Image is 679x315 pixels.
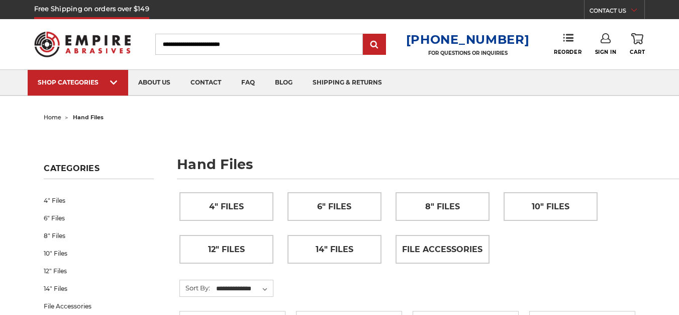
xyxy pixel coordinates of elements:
span: File Accessories [402,241,482,258]
input: Submit [364,35,384,55]
a: 8" Files [396,193,489,220]
a: 14" Files [288,235,381,263]
h5: Categories [44,164,153,179]
a: faq [231,70,265,96]
a: [PHONE_NUMBER] [406,32,530,47]
span: 6" Files [317,198,351,215]
span: Reorder [554,49,581,55]
img: Empire Abrasives [34,25,131,63]
a: 14" Files [44,280,153,297]
a: contact [180,70,231,96]
a: 6" Files [288,193,381,220]
span: 14" Files [316,241,353,258]
div: SHOP CATEGORIES [38,78,118,86]
a: 12" Files [44,262,153,280]
select: Sort By: [215,281,273,296]
a: 4" Files [180,193,273,220]
a: File Accessories [44,297,153,315]
span: 4" Files [209,198,244,215]
a: 10" Files [504,193,597,220]
a: File Accessories [396,235,489,263]
a: about us [128,70,180,96]
span: 12" Files [208,241,245,258]
a: shipping & returns [303,70,392,96]
a: 6" Files [44,209,153,227]
a: 12" Files [180,235,273,263]
label: Sort By: [180,280,210,295]
p: FOR QUESTIONS OR INQUIRIES [406,50,530,56]
a: Reorder [554,33,581,55]
span: 8" Files [425,198,460,215]
span: Sign In [595,49,617,55]
a: blog [265,70,303,96]
span: hand files [73,114,104,121]
span: Cart [630,49,645,55]
a: Cart [630,33,645,55]
a: home [44,114,61,121]
a: 4" Files [44,192,153,209]
a: 10" Files [44,245,153,262]
span: 10" Files [532,198,569,215]
a: CONTACT US [590,5,644,19]
a: 8" Files [44,227,153,245]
